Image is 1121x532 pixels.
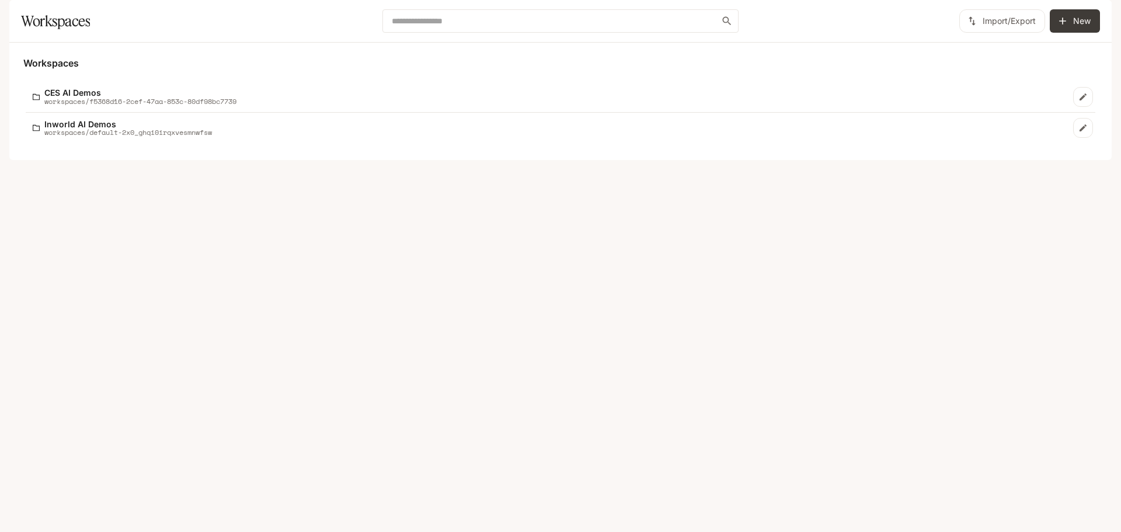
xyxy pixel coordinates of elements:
p: Inworld AI Demos [44,120,212,128]
h5: Workspaces [23,57,1098,69]
button: Import/Export [959,9,1045,33]
p: workspaces/default-2x0_ghqi0irqxvesmnwfsw [44,128,212,136]
a: CES AI Demosworkspaces/f5368d16-2cef-47aa-853c-80df98bc7739 [28,84,1071,110]
a: Edit workspace [1073,87,1093,107]
p: CES AI Demos [44,88,236,97]
h1: Workspaces [21,9,90,33]
a: Inworld AI Demosworkspaces/default-2x0_ghqi0irqxvesmnwfsw [28,115,1071,141]
button: Create workspace [1050,9,1100,33]
a: Edit workspace [1073,118,1093,138]
p: workspaces/f5368d16-2cef-47aa-853c-80df98bc7739 [44,98,236,105]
